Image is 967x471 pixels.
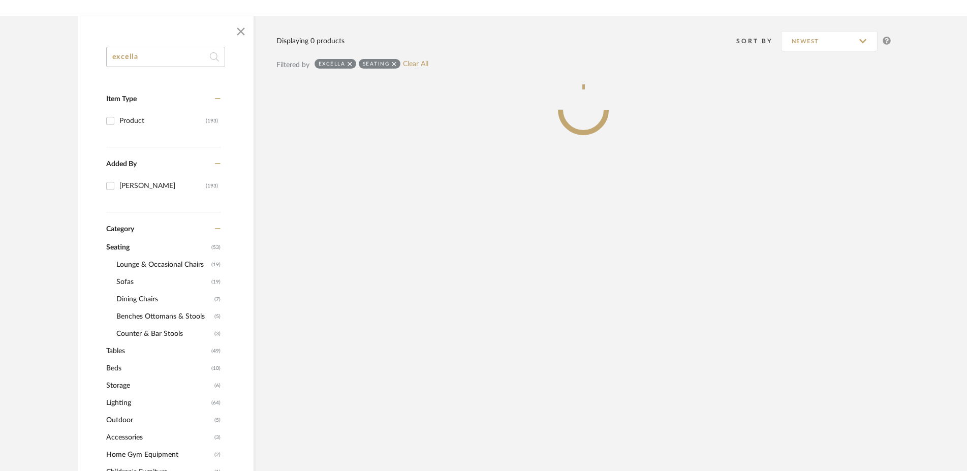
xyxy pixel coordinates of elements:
div: [PERSON_NAME] [119,178,206,194]
div: Seating [363,60,390,67]
span: Category [106,225,134,234]
span: (49) [211,343,221,359]
span: Beds [106,360,209,377]
span: (19) [211,257,221,273]
span: (7) [214,291,221,307]
input: Search within 0 results [106,47,225,67]
span: Outdoor [106,412,212,429]
div: excella [319,60,346,67]
a: Clear All [403,60,428,69]
span: Home Gym Equipment [106,446,212,463]
span: Dining Chairs [116,291,212,308]
span: (19) [211,274,221,290]
span: Lounge & Occasional Chairs [116,256,209,273]
div: Sort By [736,36,781,46]
div: (193) [206,113,218,129]
span: (6) [214,378,221,394]
span: (3) [214,326,221,342]
span: (10) [211,360,221,376]
span: (53) [211,239,221,256]
span: Lighting [106,394,209,412]
span: Counter & Bar Stools [116,325,212,342]
span: (5) [214,308,221,325]
span: Benches Ottomans & Stools [116,308,212,325]
span: (2) [214,447,221,463]
button: Close [231,21,251,42]
div: (193) [206,178,218,194]
span: Seating [106,239,209,256]
span: (5) [214,412,221,428]
div: Product [119,113,206,129]
span: (64) [211,395,221,411]
span: (3) [214,429,221,446]
span: Sofas [116,273,209,291]
span: Accessories [106,429,212,446]
div: Filtered by [276,59,309,71]
div: Displaying 0 products [276,36,345,47]
span: Storage [106,377,212,394]
span: Tables [106,342,209,360]
span: Item Type [106,96,137,103]
span: Added By [106,161,137,168]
